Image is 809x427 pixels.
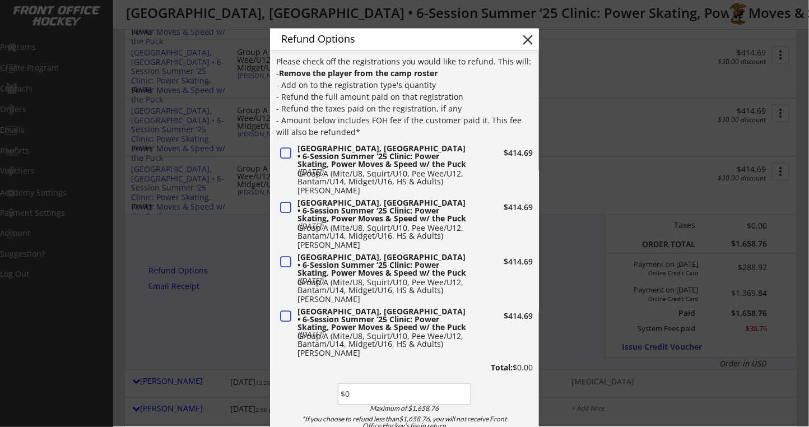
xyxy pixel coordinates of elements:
[276,55,533,138] div: Please check off the registrations you would like to refund. This will: - - Add on to the registr...
[297,329,324,340] em: ([DATE])
[471,312,533,320] div: $414.69
[297,252,468,278] strong: [GEOGRAPHIC_DATA], [GEOGRAPHIC_DATA] • 6-Session Summer ‘25 Clinic: Power Skating, Power Moves & ...
[297,295,468,303] div: [PERSON_NAME]
[461,364,533,372] div: $0.00
[297,166,324,177] em: ([DATE])
[471,149,533,157] div: $414.69
[471,258,533,266] div: $414.69
[279,68,438,78] strong: Remove the player from the camp roster
[491,363,513,373] strong: Total:
[297,306,468,332] strong: [GEOGRAPHIC_DATA], [GEOGRAPHIC_DATA] • 6-Session Summer ‘25 Clinic: Power Skating, Power Moves & ...
[297,275,324,286] em: ([DATE])
[297,241,468,249] div: [PERSON_NAME]
[297,224,468,240] div: Group A (Mite/U8, Squirt/U10, Pee Wee/U12, Bantam/U14, Midget/U16, HS & Adults)
[471,203,533,211] div: $414.69
[297,170,468,185] div: Group A (Mite/U8, Squirt/U10, Pee Wee/U12, Bantam/U14, Midget/U16, HS & Adults)
[519,31,536,48] button: close
[341,406,468,412] div: Maximum of $1,658.76
[281,34,502,44] div: Refund Options
[297,197,468,224] strong: [GEOGRAPHIC_DATA], [GEOGRAPHIC_DATA] • 6-Session Summer ‘25 Clinic: Power Skating, Power Moves & ...
[297,143,468,169] strong: [GEOGRAPHIC_DATA], [GEOGRAPHIC_DATA] • 6-Session Summer ‘25 Clinic: Power Skating, Power Moves & ...
[297,279,468,294] div: Group A (Mite/U8, Squirt/U10, Pee Wee/U12, Bantam/U14, Midget/U16, HS & Adults)
[297,187,468,194] div: [PERSON_NAME]
[338,383,471,405] input: Amount to refund
[297,350,468,358] div: [PERSON_NAME]
[297,221,324,231] em: ([DATE])
[297,333,468,349] div: Group A (Mite/U8, Squirt/U10, Pee Wee/U12, Bantam/U14, Midget/U16, HS & Adults)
